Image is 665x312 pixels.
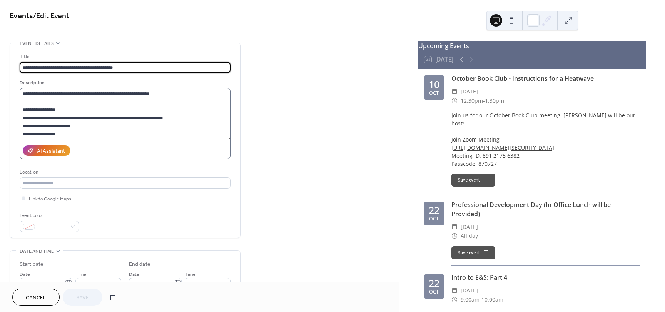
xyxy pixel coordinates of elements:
[20,212,77,220] div: Event color
[451,87,458,96] div: ​
[26,294,46,302] span: Cancel
[461,87,478,96] span: [DATE]
[23,145,70,156] button: AI Assistant
[485,96,504,105] span: 1:30pm
[20,79,229,87] div: Description
[451,246,495,259] button: Save event
[451,222,458,232] div: ​
[480,295,481,304] span: -
[461,295,480,304] span: 9:00am
[461,222,478,232] span: [DATE]
[33,8,69,23] span: / Edit Event
[20,40,54,48] span: Event details
[37,147,65,155] div: AI Assistant
[20,168,229,176] div: Location
[185,270,195,279] span: Time
[429,205,439,215] div: 22
[75,270,86,279] span: Time
[429,217,439,222] div: Oct
[461,96,483,105] span: 12:30pm
[451,200,640,219] div: Professional Development Day (In-Office Lunch will be Provided)
[429,80,439,89] div: 10
[483,96,485,105] span: -
[429,91,439,96] div: Oct
[10,8,33,23] a: Events
[20,260,43,269] div: Start date
[20,270,30,279] span: Date
[429,279,439,288] div: 22
[129,260,150,269] div: End date
[29,195,71,203] span: Link to Google Maps
[451,144,554,151] a: [URL][DOMAIN_NAME][SECURITY_DATA]
[451,174,495,187] button: Save event
[451,96,458,105] div: ​
[129,270,139,279] span: Date
[451,231,458,240] div: ​
[12,289,60,306] button: Cancel
[451,111,640,168] div: Join us for our October Book Club meeting. [PERSON_NAME] will be our host! Join Zoom Meeting Meet...
[20,247,54,255] span: Date and time
[461,286,478,295] span: [DATE]
[429,290,439,295] div: Oct
[418,41,646,50] div: Upcoming Events
[20,53,229,61] div: Title
[451,295,458,304] div: ​
[451,74,640,83] div: October Book Club - Instructions for a Heatwave
[451,273,640,282] div: Intro to E&S: Part 4
[461,231,478,240] span: All day
[451,286,458,295] div: ​
[481,295,503,304] span: 10:00am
